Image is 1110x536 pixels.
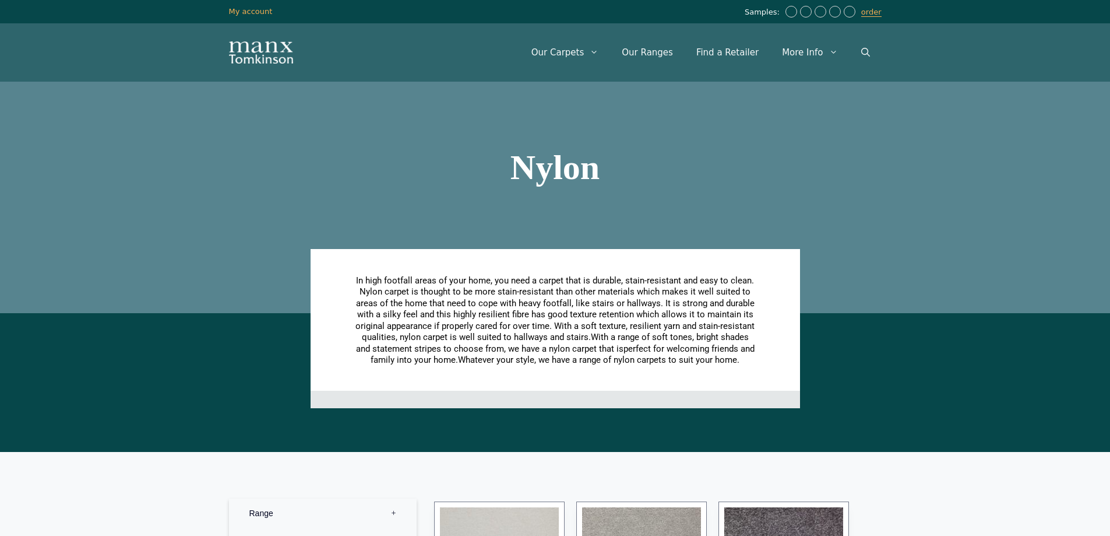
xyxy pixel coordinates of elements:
span: perfect for welcoming friends and family into your home. [371,344,755,366]
a: Our Ranges [610,35,685,70]
a: Open Search Bar [850,35,882,70]
nav: Primary [520,35,882,70]
a: My account [229,7,273,16]
a: Find a Retailer [685,35,770,70]
a: More Info [770,35,849,70]
img: Manx Tomkinson [229,41,293,64]
span: With a range of soft tones, bright shades and statement stripes to choose from, we have a nylon c... [356,332,749,354]
a: Our Carpets [520,35,611,70]
a: order [861,8,882,17]
h1: Nylon [229,150,882,185]
label: Range [238,499,408,528]
span: In high footfall areas of your home, you need a carpet that is durable, stain-resistant and easy ... [355,275,755,343]
span: Samples: [745,8,783,17]
span: Whatever your style, we have a range of nylon carpets to suit your home. [458,355,739,365]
